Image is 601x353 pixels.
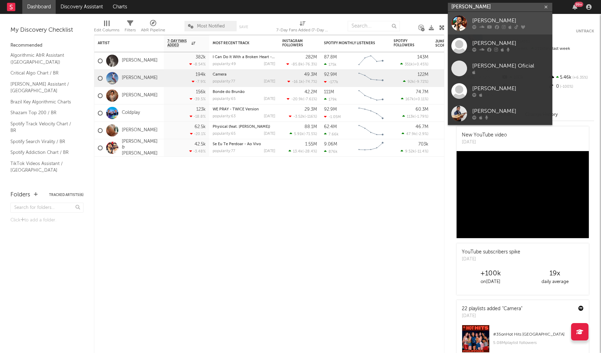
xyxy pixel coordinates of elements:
span: 92k [408,80,414,84]
div: 42.5k [195,142,206,147]
div: 282M [306,55,317,60]
span: -85.8k [291,63,303,66]
div: Jump Score [435,39,453,48]
div: on [DATE] [458,278,523,286]
div: [PERSON_NAME] [472,85,549,93]
span: -9.72 % [415,80,427,84]
div: Filters [125,17,136,38]
div: ( ) [289,114,317,119]
div: Instagram Followers [282,39,307,47]
div: Spotify Monthly Listeners [324,41,376,45]
span: 9.52k [405,150,415,154]
div: [DATE] [264,80,275,84]
div: 5.46k [548,73,594,82]
div: WE PRAY - TWICE Version [213,108,275,111]
span: -20.9k [291,97,303,101]
div: 876k [324,149,338,154]
div: [DATE] [462,256,520,263]
div: 74.7M [416,90,428,94]
div: New YouTube video [462,132,507,139]
div: 7-Day Fans Added (7-Day Fans Added) [276,17,329,38]
span: -11.4 % [416,150,427,154]
div: daily average [523,278,587,286]
a: [PERSON_NAME] Assistant / [GEOGRAPHIC_DATA] [10,80,77,95]
span: -76.3 % [304,63,316,66]
div: ( ) [401,97,428,101]
input: Search for folders... [10,203,84,213]
div: -8.54 % [189,62,206,66]
div: Edit Columns [94,17,119,38]
div: +100k [458,269,523,278]
div: [PERSON_NAME] Oficial [472,62,549,70]
div: Most Recent Track [213,41,265,45]
div: 92.9M [324,107,337,112]
div: YouTube subscribers spike [462,249,520,256]
span: -74.7 % [304,80,316,84]
div: 0 [548,82,594,91]
div: -18.8 % [190,114,206,119]
a: Spotify Addiction Chart / BR [10,149,77,156]
div: ( ) [401,149,428,154]
a: [PERSON_NAME] & [PERSON_NAME] [122,139,160,157]
div: -3.48 % [189,149,206,154]
span: Most Notified [197,24,225,29]
div: 382k [196,55,206,60]
div: Artist [98,41,150,45]
div: Bonde do Brunão [213,90,275,94]
div: 99 + [575,2,583,7]
a: Critical Algo Chart / BR [10,69,77,77]
div: 111M [324,90,334,94]
svg: Chart title [355,104,387,122]
div: 70.2 [435,74,463,83]
div: Spotify Followers [394,39,418,47]
div: popularity: 65 [213,97,236,101]
div: My Discovery Checklist [10,26,84,34]
div: -39.5 % [190,97,206,101]
a: [PERSON_NAME] [122,75,158,81]
div: 175k [324,62,337,67]
a: [PERSON_NAME] [448,12,552,34]
div: 19 x [523,269,587,278]
a: Se Eu Te Perdoar - Ao Vivo [213,142,261,146]
div: 22 playlists added [462,305,522,313]
svg: Chart title [355,52,387,70]
span: 7-Day Fans Added [167,39,190,47]
input: Search for artists [448,3,552,11]
div: 49.3M [304,72,317,77]
div: popularity: 65 [213,132,236,136]
div: 122M [418,72,428,77]
div: ( ) [287,97,317,101]
span: 113k [407,115,414,119]
a: [PERSON_NAME] [122,127,158,133]
div: [DATE] [264,132,275,136]
svg: Chart title [355,122,387,139]
button: Save [239,25,248,29]
span: 13.4k [293,150,302,154]
div: Se Eu Te Perdoar - Ao Vivo [213,142,275,146]
a: [PERSON_NAME] [448,34,552,57]
a: [PERSON_NAME] Oficial [448,57,552,80]
div: 1.55M [305,142,317,147]
svg: Chart title [355,139,387,157]
a: Brazil Key Algorithmic Charts [10,98,77,106]
div: ( ) [402,114,428,119]
div: Filters [125,26,136,34]
span: -3.52k [293,115,305,119]
div: I Can Do It With a Broken Heart - Dombresky Remix [213,55,275,59]
div: ( ) [403,79,428,84]
div: Physical (feat. Troye Sivan) [213,125,275,129]
div: 70.5 [435,126,463,135]
div: 703k [418,142,428,147]
div: 9.06M [324,142,337,147]
div: 7-Day Fans Added (7-Day Fans Added) [276,26,329,34]
div: 87.8M [324,55,337,60]
div: [DATE] [462,313,522,320]
a: WE PRAY - TWICE Version [213,108,259,111]
div: 60.3M [416,107,428,112]
div: A&R Pipeline [141,17,165,38]
svg: Chart title [355,70,387,87]
div: [PERSON_NAME] [472,107,549,116]
div: -20.1 % [190,132,206,136]
input: Search... [348,21,400,31]
span: 5.91k [294,132,303,136]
